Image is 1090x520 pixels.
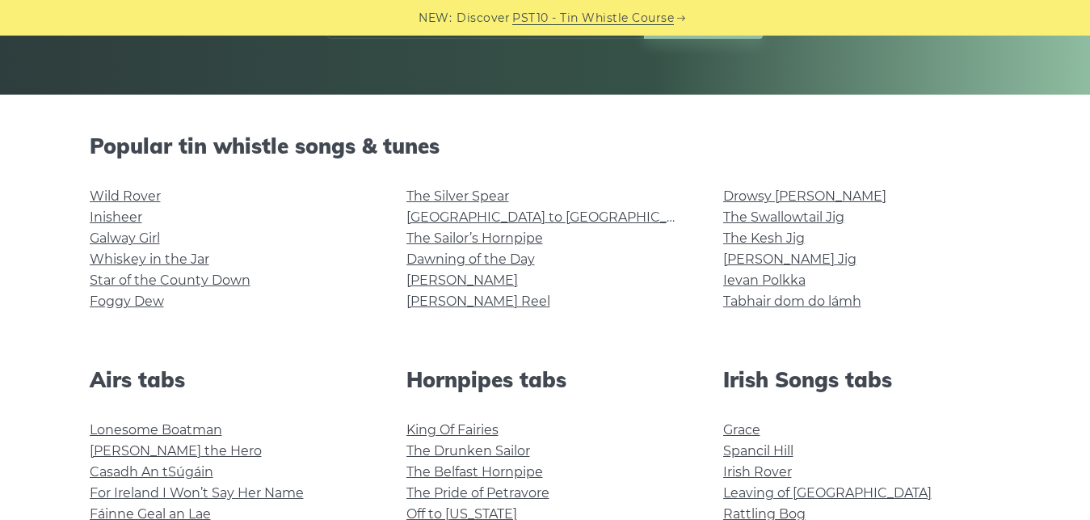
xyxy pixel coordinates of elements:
a: [PERSON_NAME] Jig [723,252,856,267]
a: [GEOGRAPHIC_DATA] to [GEOGRAPHIC_DATA] [406,209,705,225]
a: Spancil Hill [723,443,793,459]
a: [PERSON_NAME] the Hero [90,443,262,459]
a: King Of Fairies [406,422,499,438]
a: The Swallowtail Jig [723,209,844,225]
a: Star of the County Down [90,273,250,288]
a: Lonesome Boatman [90,422,222,438]
span: NEW: [419,9,452,27]
a: The Kesh Jig [723,230,805,246]
a: [PERSON_NAME] Reel [406,294,550,309]
a: Tabhair dom do lámh [723,294,861,309]
a: For Ireland I Won’t Say Her Name [90,485,304,501]
h2: Irish Songs tabs [723,367,1001,392]
a: PST10 - Tin Whistle Course [512,9,674,27]
a: Casadh An tSúgáin [90,464,213,480]
h2: Airs tabs [90,367,368,392]
a: Galway Girl [90,230,160,246]
a: Leaving of [GEOGRAPHIC_DATA] [723,485,932,501]
a: Foggy Dew [90,294,164,309]
a: Whiskey in the Jar [90,252,209,267]
a: The Drunken Sailor [406,443,530,459]
h2: Popular tin whistle songs & tunes [90,133,1001,159]
a: The Pride of Petravore [406,485,549,501]
span: Discover [457,9,510,27]
a: Dawning of the Day [406,252,535,267]
a: The Belfast Hornpipe [406,464,543,480]
h2: Hornpipes tabs [406,367,684,392]
a: Drowsy [PERSON_NAME] [723,188,886,204]
a: The Sailor’s Hornpipe [406,230,543,246]
a: Irish Rover [723,464,792,480]
a: [PERSON_NAME] [406,273,518,288]
a: Wild Rover [90,188,161,204]
a: The Silver Spear [406,188,509,204]
a: Grace [723,422,760,438]
a: Ievan Polkka [723,273,806,288]
a: Inisheer [90,209,142,225]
